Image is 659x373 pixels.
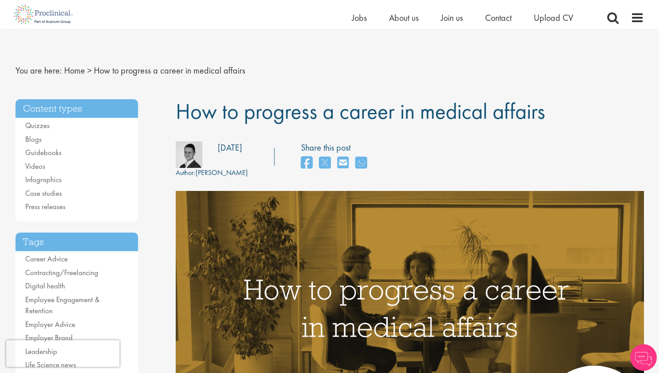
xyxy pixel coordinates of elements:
img: Chatbot [630,344,657,371]
a: Employee Engagement & Retention [25,295,100,316]
label: Share this post [301,141,371,154]
span: Author: [176,168,196,177]
a: share on twitter [319,154,331,173]
a: Case studies [25,188,62,198]
a: Employer Advice [25,319,75,329]
span: > [87,65,92,76]
a: Infographics [25,175,62,184]
a: Contact [485,12,512,23]
h3: Tags [15,233,139,252]
a: Guidebooks [25,148,62,157]
a: About us [389,12,419,23]
a: Employer Brand [25,333,73,342]
a: Press releases [25,202,66,211]
span: You are here: [15,65,62,76]
a: Upload CV [534,12,573,23]
a: share on email [337,154,349,173]
a: Contracting/Freelancing [25,268,98,277]
span: How to progress a career in medical affairs [94,65,245,76]
div: [PERSON_NAME] [176,168,248,178]
a: breadcrumb link [64,65,85,76]
span: How to progress a career in medical affairs [176,97,545,125]
a: share on facebook [301,154,312,173]
a: Videos [25,161,45,171]
a: Jobs [352,12,367,23]
iframe: reCAPTCHA [6,340,119,367]
a: Blogs [25,134,42,144]
h3: Content types [15,99,139,118]
a: Digital health [25,281,65,291]
a: share on whats app [355,154,367,173]
img: bdc0b4ec-42d7-4011-3777-08d5c2039240 [176,141,202,168]
a: Join us [441,12,463,23]
a: Career Advice [25,254,68,264]
a: Quizzes [25,120,50,130]
div: [DATE] [218,141,242,154]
